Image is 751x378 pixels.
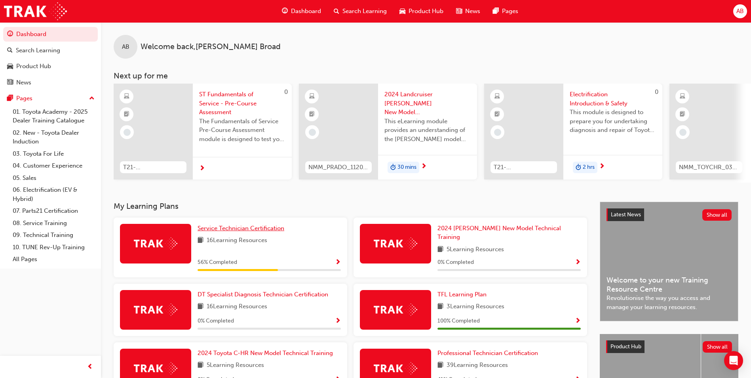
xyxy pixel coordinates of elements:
span: Show Progress [575,318,581,325]
span: car-icon [7,63,13,70]
img: Trak [134,362,177,374]
span: learningRecordVerb_NONE-icon [309,129,316,136]
span: NMM_TOYCHR_032024_MODULE_1 [679,163,739,172]
span: car-icon [399,6,405,16]
a: Dashboard [3,27,98,42]
a: DT Specialist Diagnosis Technician Certification [198,290,331,299]
span: search-icon [7,47,13,54]
span: book-icon [198,302,203,312]
span: Show Progress [335,259,341,266]
button: Pages [3,91,98,106]
span: 0 [655,88,658,95]
span: 16 Learning Resources [207,302,267,312]
a: Product Hub [3,59,98,74]
span: Show Progress [575,259,581,266]
span: This module is designed to prepare you for undertaking diagnosis and repair of Toyota & Lexus Ele... [570,108,656,135]
span: 0 [284,88,288,95]
span: 2024 Landcruiser [PERSON_NAME] New Model Mechanisms - Model Outline 1 [384,90,471,117]
a: 01. Toyota Academy - 2025 Dealer Training Catalogue [10,106,98,127]
a: guage-iconDashboard [276,3,327,19]
div: Open Intercom Messenger [724,351,743,370]
button: Show Progress [575,316,581,326]
span: 5 Learning Resources [207,361,264,370]
span: learningRecordVerb_NONE-icon [124,129,131,136]
a: 07. Parts21 Certification [10,205,98,217]
a: NMM_PRADO_112024_MODULE_12024 Landcruiser [PERSON_NAME] New Model Mechanisms - Model Outline 1Thi... [299,84,477,179]
span: search-icon [334,6,339,16]
span: pages-icon [493,6,499,16]
span: Latest News [611,211,641,218]
a: Search Learning [3,43,98,58]
span: 56 % Completed [198,258,237,267]
a: Professional Technician Certification [437,349,541,358]
div: News [16,78,31,87]
img: Trak [134,304,177,316]
span: T21-STFOS_PRE_EXAM [123,163,183,172]
span: booktick-icon [124,109,129,120]
span: This eLearning module provides an understanding of the [PERSON_NAME] model line-up and its Katash... [384,117,471,144]
span: NMM_PRADO_112024_MODULE_1 [308,163,369,172]
span: next-icon [199,165,205,172]
span: The Fundamentals of Service Pre-Course Assessment module is designed to test your learning and un... [199,117,285,144]
a: 08. Service Training [10,217,98,229]
a: 2024 Toyota C-HR New Model Technical Training [198,349,336,358]
a: news-iconNews [450,3,487,19]
a: car-iconProduct Hub [393,3,450,19]
span: learningRecordVerb_NONE-icon [494,129,501,136]
span: book-icon [437,361,443,370]
span: learningResourceType_ELEARNING-icon [124,92,129,102]
span: learningResourceType_ELEARNING-icon [680,92,685,102]
span: DT Specialist Diagnosis Technician Certification [198,291,328,298]
a: Latest NewsShow all [607,208,732,221]
img: Trak [134,237,177,250]
a: 10. TUNE Rev-Up Training [10,241,98,254]
span: guage-icon [282,6,288,16]
span: 30 mins [397,163,416,172]
span: ST Fundamentals of Service - Pre-Course Assessment [199,90,285,117]
span: next-icon [599,163,605,170]
a: 03. Toyota For Life [10,148,98,160]
span: booktick-icon [494,109,500,120]
span: AB [736,7,744,16]
span: Dashboard [291,7,321,16]
span: duration-icon [576,162,581,173]
span: AB [122,42,129,52]
a: 2024 [PERSON_NAME] New Model Technical Training [437,224,581,242]
span: learningResourceType_ELEARNING-icon [309,92,315,102]
span: Welcome back , [PERSON_NAME] Broad [141,42,281,52]
a: 05. Sales [10,172,98,184]
span: guage-icon [7,31,13,38]
span: 2 hrs [583,163,595,172]
a: 02. New - Toyota Dealer Induction [10,127,98,148]
h3: Next up for me [101,71,751,80]
span: 39 Learning Resources [447,361,508,370]
span: booktick-icon [309,109,315,120]
span: 2024 [PERSON_NAME] New Model Technical Training [437,225,561,241]
img: Trak [374,362,417,374]
img: Trak [4,2,67,20]
span: learningResourceType_ELEARNING-icon [494,92,500,102]
div: Search Learning [16,46,60,55]
span: book-icon [437,302,443,312]
span: 100 % Completed [437,317,480,326]
span: 0 % Completed [437,258,474,267]
img: Trak [374,237,417,250]
a: All Pages [10,253,98,265]
span: Professional Technician Certification [437,349,538,357]
span: 5 Learning Resources [447,245,504,255]
button: DashboardSearch LearningProduct HubNews [3,25,98,91]
span: book-icon [437,245,443,255]
span: 3 Learning Resources [447,302,504,312]
span: up-icon [89,94,95,104]
a: 09. Technical Training [10,229,98,241]
span: Product Hub [409,7,443,16]
span: booktick-icon [680,109,685,120]
span: T21-FOD_HVIS_PREREQ [494,163,554,172]
span: prev-icon [87,362,93,372]
span: Electrification Introduction & Safety [570,90,656,108]
div: Product Hub [16,62,51,71]
span: News [465,7,480,16]
span: 2024 Toyota C-HR New Model Technical Training [198,349,333,357]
